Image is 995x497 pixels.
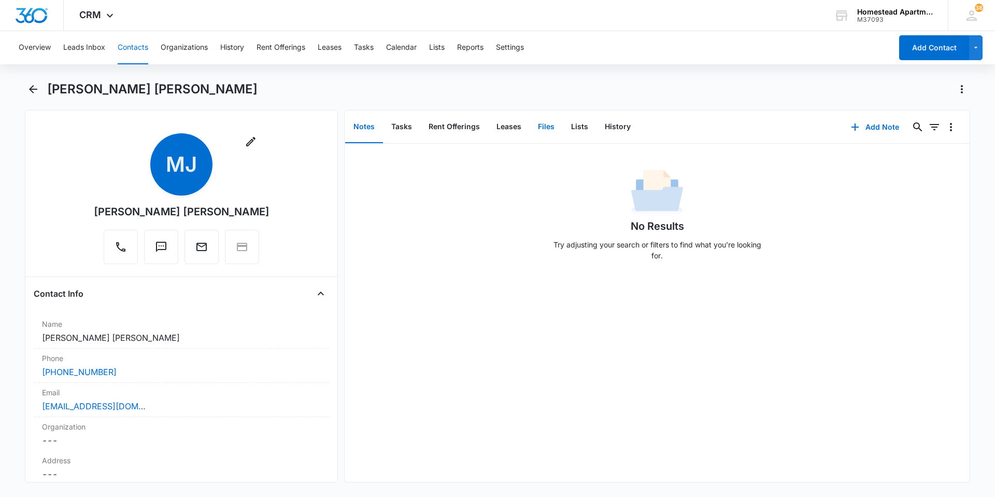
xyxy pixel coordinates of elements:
button: History [596,111,639,143]
div: Phone[PHONE_NUMBER] [34,349,329,383]
button: Lists [429,31,445,64]
button: Leases [488,111,530,143]
button: Calendar [386,31,417,64]
button: Lists [563,111,596,143]
a: Call [104,246,138,255]
a: Email [184,246,219,255]
a: [EMAIL_ADDRESS][DOMAIN_NAME] [42,400,146,412]
label: Name [42,319,321,329]
div: Email[EMAIL_ADDRESS][DOMAIN_NAME] [34,383,329,417]
label: Address [42,455,321,466]
button: Rent Offerings [257,31,305,64]
dd: [PERSON_NAME] [PERSON_NAME] [42,332,321,344]
label: Organization [42,421,321,432]
button: Contacts [118,31,148,64]
h1: [PERSON_NAME] [PERSON_NAME] [47,81,258,97]
div: Address--- [34,451,329,485]
button: Leases [318,31,342,64]
div: [PERSON_NAME] [PERSON_NAME] [94,204,269,219]
div: Name[PERSON_NAME] [PERSON_NAME] [34,314,329,349]
button: Add Note [841,115,909,140]
button: Organizations [161,31,208,64]
button: Files [530,111,563,143]
button: Tasks [354,31,374,64]
button: Back [25,81,41,98]
button: Overview [19,31,51,64]
div: account name [857,8,933,16]
span: CRM [79,9,101,20]
span: 38 [975,4,983,12]
h4: Contact Info [34,287,83,300]
label: Phone [42,353,321,364]
h1: No Results [631,218,684,234]
button: Search... [909,119,926,135]
button: Reports [457,31,484,64]
button: Overflow Menu [943,119,959,135]
button: Leads Inbox [63,31,105,64]
button: Call [104,230,138,264]
span: MJ [150,133,212,196]
div: account id [857,16,933,23]
button: Notes [345,111,383,143]
button: Tasks [383,111,420,143]
dd: --- [42,468,321,480]
img: No Data [631,167,683,218]
div: Organization--- [34,417,329,451]
label: Email [42,387,321,398]
button: Text [144,230,178,264]
button: Close [312,285,329,302]
a: [PHONE_NUMBER] [42,366,117,378]
button: Filters [926,119,943,135]
button: Rent Offerings [420,111,488,143]
button: Email [184,230,219,264]
button: Actions [954,81,970,98]
button: Settings [496,31,524,64]
dd: --- [42,434,321,447]
p: Try adjusting your search or filters to find what you’re looking for. [548,239,766,261]
div: notifications count [975,4,983,12]
button: History [220,31,244,64]
a: Text [144,246,178,255]
button: Add Contact [899,35,969,60]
